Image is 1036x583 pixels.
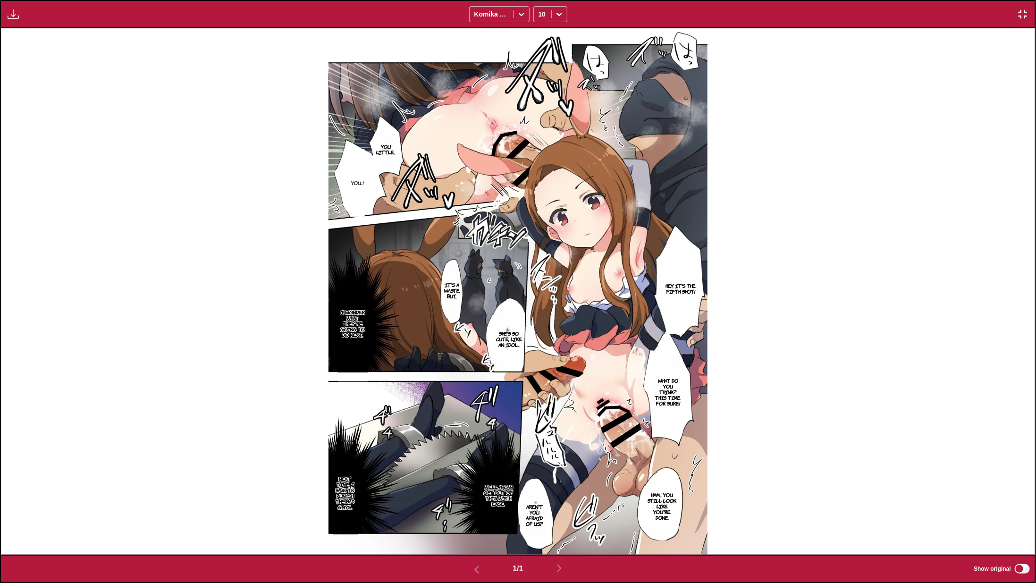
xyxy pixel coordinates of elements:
[480,482,517,508] p: Well, I can get out of this with ease.
[522,502,547,528] p: Aren't you afraid of us...?
[659,281,702,296] p: Hey, it's the fifth shot!
[653,376,683,408] p: What do you think? This time for sure!
[1015,564,1030,574] input: Show original
[645,490,679,522] p: Hmm... You still look like you're done.
[374,142,397,157] p: You little...
[554,563,565,574] img: Next page
[338,307,368,339] p: I wonder what they're going to do next...
[513,565,523,573] span: 1 / 1
[493,329,525,349] p: She's so cute, like an idol...
[8,8,19,20] img: Download translated images
[350,178,366,187] p: You...!
[471,564,482,575] img: Previous page
[974,566,1011,572] span: Show original
[333,474,358,512] p: Next time, I have to punish the bad guys...
[442,280,462,301] p: It's a waste, but...
[328,28,707,555] img: Manga Panel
